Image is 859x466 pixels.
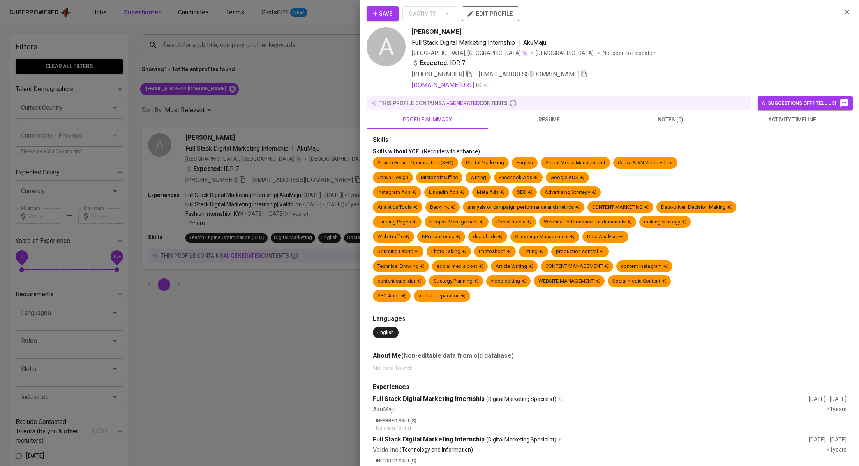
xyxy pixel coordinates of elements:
[373,435,809,444] div: Full Stack Digital Marketing Internship
[367,6,399,21] button: Save
[431,248,466,255] div: Photo Taking
[401,352,514,359] b: (Non-editable data from old database)
[496,263,533,270] div: Article Writing
[515,233,575,241] div: Campaign Management
[373,383,847,392] div: Experiences
[400,446,473,455] p: (Technology and Information)
[377,204,418,211] div: Analytics Tools
[412,81,482,90] a: [DOMAIN_NAME][URL]
[367,27,406,66] div: A
[661,204,732,211] div: Data-driven Decision Making
[493,115,605,125] span: resume
[809,436,847,443] div: [DATE] - [DATE]
[545,263,609,270] div: CONTENT MANAGEMENT
[470,174,486,181] div: Writing
[612,278,666,285] div: Social media Content
[479,248,511,255] div: Photoshoot
[412,58,465,68] div: IDR 7
[524,248,543,255] div: Fitting
[412,27,461,37] span: [PERSON_NAME]
[434,278,478,285] div: Strategy Planning
[377,329,394,336] div: English
[376,424,847,432] p: No data found.
[618,159,673,167] div: Canva & VN Video Editor
[809,395,847,403] div: [DATE] - [DATE]
[517,159,533,167] div: English
[373,148,419,155] span: Skills without YOE
[462,6,519,21] button: edit profile
[377,248,419,255] div: Sourcing Fabric
[373,135,847,144] div: Skills
[373,351,847,360] div: About Me
[412,49,528,57] div: [GEOGRAPHIC_DATA], [GEOGRAPHIC_DATA]
[603,49,657,57] p: Not open to relocation
[422,233,460,241] div: KPi monitoring
[758,96,853,110] button: AI suggestions off? Tell us!
[429,189,464,196] div: Linkedin Ads
[418,292,466,300] div: media preparation
[377,218,417,226] div: Landing Pages
[376,417,847,424] p: Inferred Skill(s)
[545,189,596,196] div: Advertising Strategy
[421,174,458,181] div: Microsoft Office
[373,446,827,455] div: Valdo Inc
[486,395,556,403] span: (Digital Marketing Specialist)
[486,436,556,443] span: (Digital Marketing Specialist)
[468,9,513,19] span: edit profile
[437,263,483,270] div: social media post
[621,263,668,270] div: content Instagram
[544,218,631,226] div: Website Performance Fundamentals
[377,292,406,300] div: SEO Audit
[517,189,532,196] div: SEO
[412,39,515,46] span: Full Stack Digital Marketing Internship
[550,174,584,181] div: Google ADS
[377,263,424,270] div: Technical Drawing
[736,115,848,125] span: activity timeline
[466,159,504,167] div: Digital Marketing
[479,70,579,78] span: [EMAIL_ADDRESS][DOMAIN_NAME]
[422,148,480,155] span: (Recruiters to enhance)
[377,189,416,196] div: Instagram Ads
[373,364,847,373] p: No data found.
[412,70,464,78] span: [PHONE_NUMBER]
[477,189,504,196] div: Meta Ads
[377,159,453,167] div: Search Engine Optimization (SEO)
[499,174,538,181] div: Facebook Ads
[371,115,483,125] span: profile summary
[442,100,480,106] span: AI-generated
[592,204,649,211] div: CONTENT MARKETING
[462,10,519,16] a: edit profile
[467,204,580,211] div: analysis of campaign performance and metrics
[473,233,503,241] div: digital ads
[762,98,849,108] span: AI suggestions off? Tell us!
[373,405,827,414] div: AkuMaju
[538,278,600,285] div: WEBSITE MANAGEMENT
[556,248,604,255] div: production control
[644,218,686,226] div: making strategy
[373,9,392,19] span: Save
[377,174,408,181] div: Canva Design
[373,315,847,324] div: Languages
[827,405,847,414] div: <1 years
[420,58,448,68] b: Expected:
[491,278,526,285] div: video editing
[536,49,595,57] span: [DEMOGRAPHIC_DATA]
[496,218,531,226] div: Social media
[377,233,409,241] div: Web Traffic
[614,115,727,125] span: notes (0)
[377,278,421,285] div: content calendar
[523,39,546,46] span: AkuMaju
[518,38,520,47] span: |
[827,446,847,455] div: <1 years
[373,395,809,404] div: Full Stack Digital Marketing Internship
[522,50,528,56] img: magic_wand.svg
[545,159,605,167] div: Social Media Management
[379,99,508,107] p: this profile contains contents
[430,204,455,211] div: Backlink
[376,457,847,464] p: Inferred Skill(s)
[587,233,624,241] div: Data Analysis
[429,218,484,226] div: Project Management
